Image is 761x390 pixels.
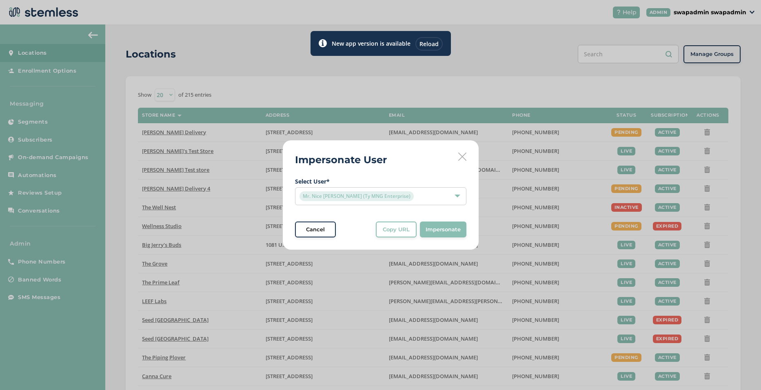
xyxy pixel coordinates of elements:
[295,153,387,167] h2: Impersonate User
[415,37,443,51] div: Reload
[420,222,466,238] button: Impersonate
[720,351,761,390] iframe: Chat Widget
[426,226,461,234] span: Impersonate
[332,39,410,48] label: New app version is available
[295,222,336,238] button: Cancel
[376,222,417,238] button: Copy URL
[295,177,466,186] label: Select User
[319,39,327,47] img: icon-toast-info-b13014a2.svg
[306,226,325,234] span: Cancel
[300,191,414,201] span: Mr. Nice [PERSON_NAME] (Ty MNG Enterprise)
[383,226,410,234] span: Copy URL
